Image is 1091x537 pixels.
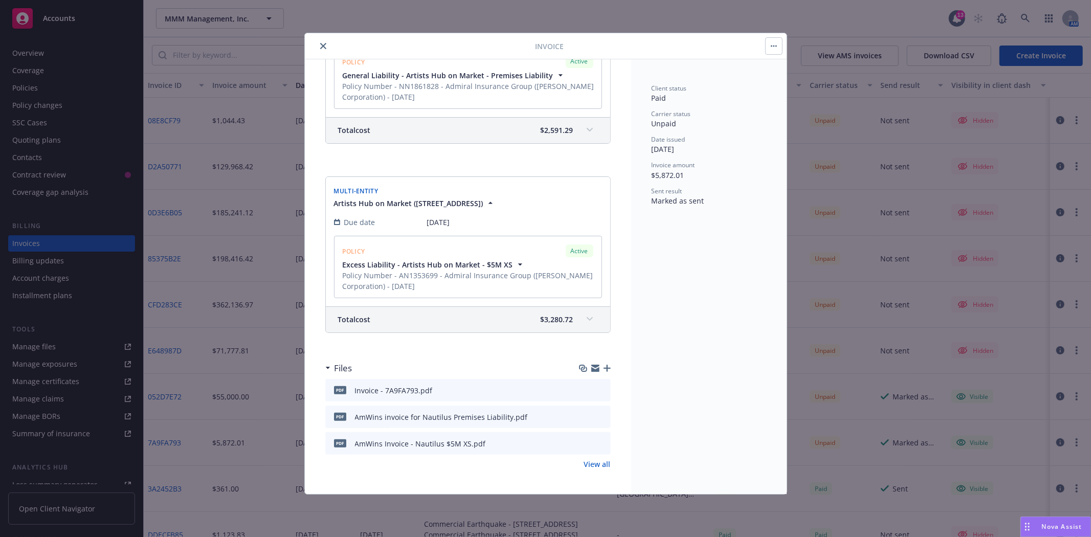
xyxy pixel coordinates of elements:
[652,93,666,103] span: Paid
[581,438,589,449] button: download file
[343,81,595,102] span: Policy Number - NN1861828 - Admiral Insurance Group ([PERSON_NAME] Corporation) - [DATE]
[334,386,346,394] span: pdf
[343,70,553,81] span: General Liability - Artists Hub on Market - Premises Liability
[597,412,607,422] button: preview file
[581,385,589,396] button: download file
[536,41,564,52] span: Invoice
[317,40,329,52] button: close
[652,84,687,93] span: Client status
[652,161,695,169] span: Invoice amount
[326,118,610,143] div: Totalcost$2,591.29
[338,314,371,325] span: Total cost
[584,459,611,469] a: View all
[355,385,433,396] div: Invoice - 7A9FA793.pdf
[581,412,589,422] button: download file
[652,144,675,154] span: [DATE]
[326,307,610,332] div: Totalcost$3,280.72
[1021,517,1034,536] div: Drag to move
[343,259,513,270] span: Excess Liability - Artists Hub on Market - $5M XS
[338,125,371,136] span: Total cost
[334,187,378,195] span: Multi-entity
[334,439,346,447] span: pdf
[652,109,691,118] span: Carrier status
[566,55,593,68] div: Active
[355,438,486,449] div: AmWins Invoice - Nautilus $5M XS.pdf
[541,314,573,325] span: $3,280.72
[344,217,375,228] span: Due date
[652,135,685,144] span: Date issued
[325,362,352,375] div: Files
[343,70,595,81] button: General Liability - Artists Hub on Market - Premises Liability
[652,196,704,206] span: Marked as sent
[652,187,682,195] span: Sent result
[343,58,365,66] span: POLICY
[334,198,496,209] button: Artists Hub on Market ([STREET_ADDRESS])
[566,244,593,257] div: Active
[334,198,483,209] span: Artists Hub on Market ([STREET_ADDRESS])
[335,362,352,375] h3: Files
[1020,517,1091,537] button: Nova Assist
[652,119,677,128] span: Unpaid
[652,170,684,180] span: $5,872.01
[343,259,595,270] button: Excess Liability - Artists Hub on Market - $5M XS
[343,247,365,256] span: POLICY
[597,385,607,396] button: preview file
[1042,522,1082,531] span: Nova Assist
[334,413,346,420] span: pdf
[541,125,573,136] span: $2,591.29
[343,270,595,292] span: Policy Number - AN1353699 - Admiral Insurance Group ([PERSON_NAME] Corporation) - [DATE]
[427,217,450,228] span: [DATE]
[355,412,528,422] div: AmWins invoice for Nautilus Premises Liability.pdf
[597,438,607,449] button: preview file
